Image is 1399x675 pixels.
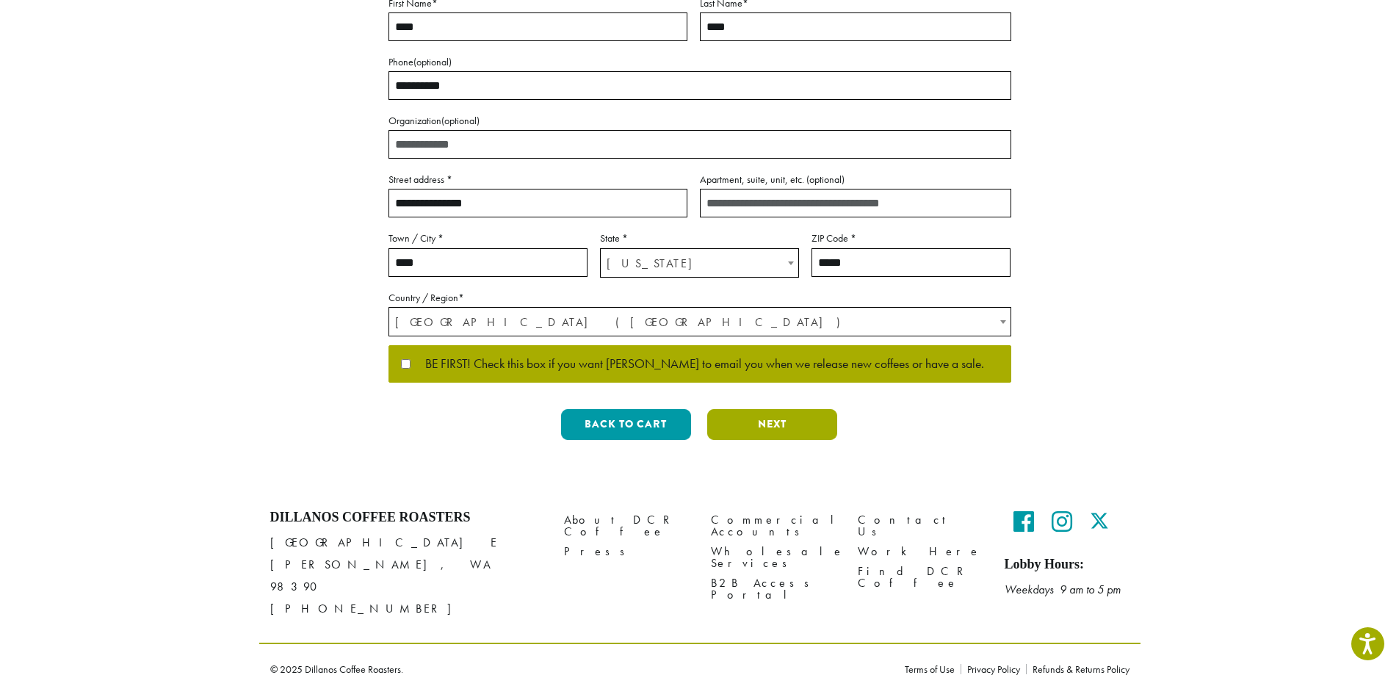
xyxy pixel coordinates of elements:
[711,542,836,574] a: Wholesale Services
[961,664,1026,674] a: Privacy Policy
[711,574,836,605] a: B2B Access Portal
[811,229,1011,248] label: ZIP Code
[600,248,799,278] span: State
[600,229,799,248] label: State
[806,173,845,186] span: (optional)
[411,358,984,371] span: BE FIRST! Check this box if you want [PERSON_NAME] to email you when we release new coffees or ha...
[270,510,542,526] h4: Dillanos Coffee Roasters
[711,510,836,541] a: Commercial Accounts
[1026,664,1129,674] a: Refunds & Returns Policy
[270,532,542,620] p: [GEOGRAPHIC_DATA] E [PERSON_NAME], WA 98390 [PHONE_NUMBER]
[1005,557,1129,573] h5: Lobby Hours:
[601,249,798,278] span: Washington
[858,510,983,541] a: Contact Us
[401,359,411,369] input: BE FIRST! Check this box if you want [PERSON_NAME] to email you when we release new coffees or ha...
[905,664,961,674] a: Terms of Use
[388,229,588,248] label: Town / City
[270,664,883,674] p: © 2025 Dillanos Coffee Roasters.
[413,55,452,68] span: (optional)
[1005,582,1121,597] em: Weekdays 9 am to 5 pm
[564,542,689,562] a: Press
[564,510,689,541] a: About DCR Coffee
[389,308,1011,336] span: United States (US)
[700,170,1011,189] label: Apartment, suite, unit, etc.
[388,112,1011,130] label: Organization
[441,114,480,127] span: (optional)
[858,542,983,562] a: Work Here
[707,409,837,440] button: Next
[561,409,691,440] button: Back to cart
[858,562,983,593] a: Find DCR Coffee
[388,170,687,189] label: Street address
[388,307,1011,336] span: Country / Region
